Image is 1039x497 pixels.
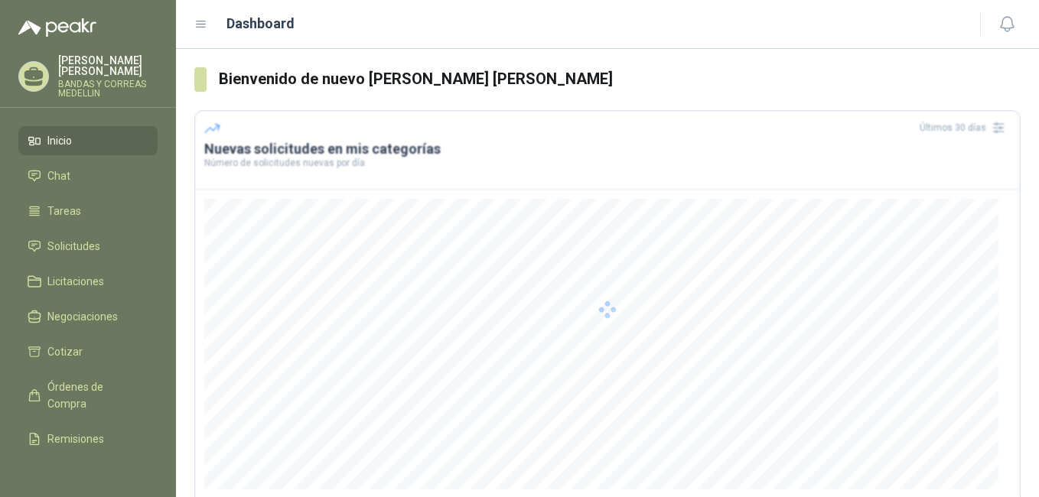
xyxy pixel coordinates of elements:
a: Inicio [18,126,158,155]
a: Órdenes de Compra [18,372,158,418]
h1: Dashboard [226,13,295,34]
a: Remisiones [18,424,158,453]
p: BANDAS Y CORREAS MEDELLIN [58,80,158,98]
span: Negociaciones [47,308,118,325]
p: [PERSON_NAME] [PERSON_NAME] [58,55,158,76]
span: Chat [47,167,70,184]
span: Tareas [47,203,81,219]
a: Configuración [18,460,158,489]
span: Inicio [47,132,72,149]
span: Cotizar [47,343,83,360]
img: Logo peakr [18,18,96,37]
span: Solicitudes [47,238,100,255]
span: Órdenes de Compra [47,378,143,412]
a: Solicitudes [18,232,158,261]
a: Licitaciones [18,267,158,296]
span: Licitaciones [47,273,104,290]
a: Negociaciones [18,302,158,331]
h3: Bienvenido de nuevo [PERSON_NAME] [PERSON_NAME] [219,67,1021,91]
span: Remisiones [47,430,104,447]
a: Chat [18,161,158,190]
a: Tareas [18,197,158,226]
a: Cotizar [18,337,158,366]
